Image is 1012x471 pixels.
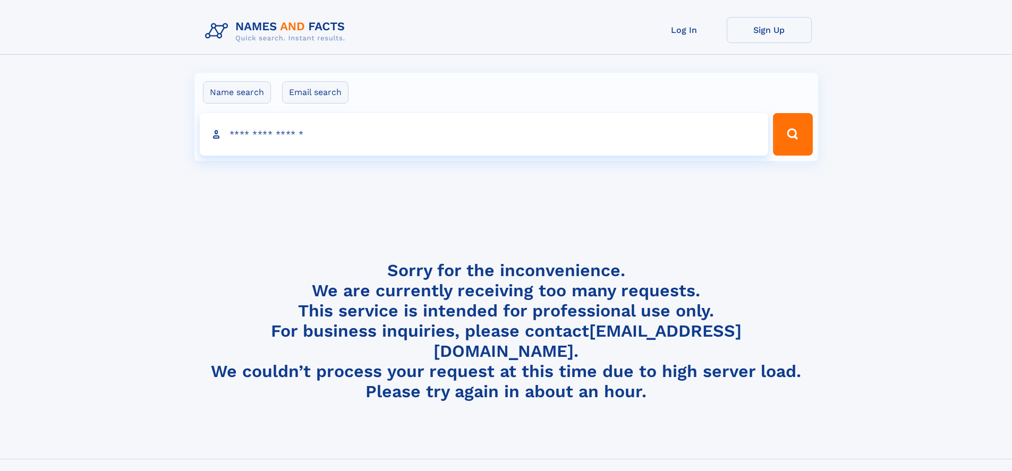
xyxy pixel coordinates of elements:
[642,17,727,43] a: Log In
[433,321,742,361] a: [EMAIL_ADDRESS][DOMAIN_NAME]
[201,260,812,402] h4: Sorry for the inconvenience. We are currently receiving too many requests. This service is intend...
[203,81,271,104] label: Name search
[727,17,812,43] a: Sign Up
[773,113,812,156] button: Search Button
[201,17,354,46] img: Logo Names and Facts
[200,113,769,156] input: search input
[282,81,348,104] label: Email search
